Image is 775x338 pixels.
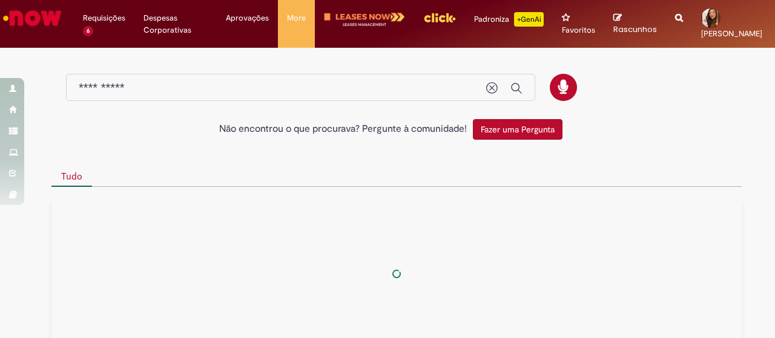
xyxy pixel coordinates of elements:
img: ServiceNow [1,6,64,30]
span: Aprovações [226,12,269,24]
span: 6 [83,26,93,36]
span: Rascunhos [613,24,657,35]
span: Despesas Corporativas [143,12,208,36]
img: logo-leases-transp-branco.png [324,12,405,27]
span: More [287,12,306,24]
span: Favoritos [562,24,595,36]
span: [PERSON_NAME] [701,28,762,39]
p: +GenAi [514,12,544,27]
div: Padroniza [474,12,544,27]
img: click_logo_yellow_360x200.png [423,8,456,27]
h2: Não encontrou o que procurava? Pergunte à comunidade! [219,124,467,135]
button: Fazer uma Pergunta [473,119,562,140]
a: Rascunhos [613,13,657,35]
span: Requisições [83,12,125,24]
